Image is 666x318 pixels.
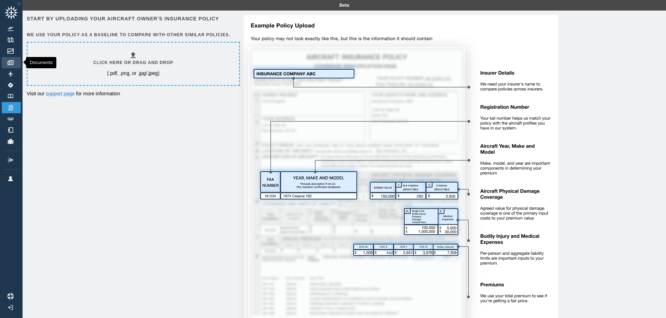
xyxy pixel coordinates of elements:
[46,91,75,96] a: support page
[27,90,238,97] p: Visit our for more information
[27,32,238,38] h6: We use your policy as a baseline to compare with other similar policies.
[93,59,173,66] h6: Click here or drag and drop
[107,70,160,77] p: (.pdf, .png, or .jpg/.jpeg)
[27,15,238,23] h6: Start by uploading your aircraft owner's insurance policy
